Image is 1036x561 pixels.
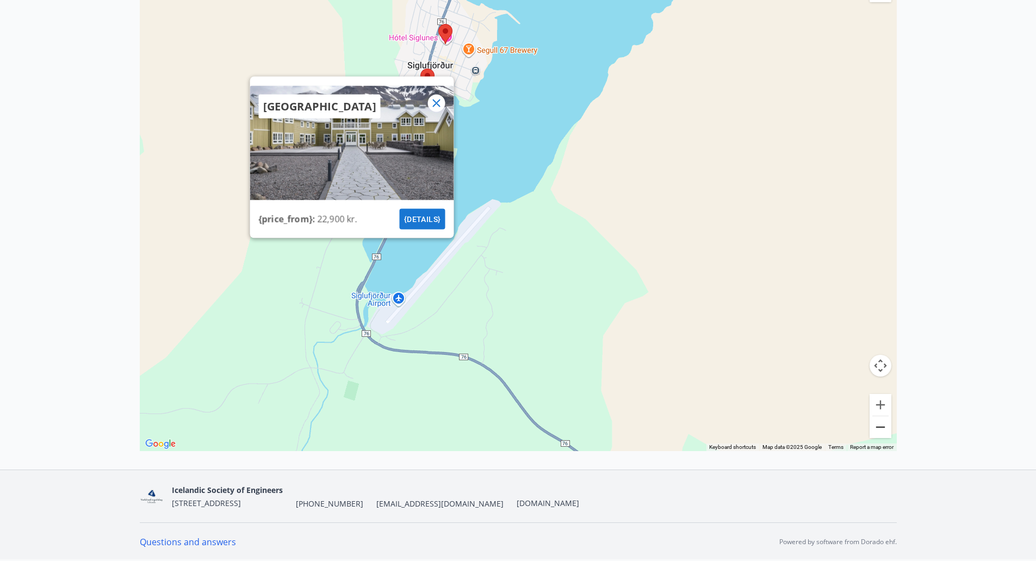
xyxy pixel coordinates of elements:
a: Report a map error [850,444,894,450]
a: Open this area in Google Maps (opens a new window) [142,437,178,451]
img: Google [142,437,178,451]
button: Map camera controls [870,355,891,377]
a: Questions and answers [140,536,236,548]
button: Zoom in [870,394,891,416]
font: [STREET_ADDRESS] [172,498,241,508]
font: [GEOGRAPHIC_DATA] [263,98,376,113]
font: {price_from} [258,213,312,225]
font: Powered by software from Dorado ehf. [779,537,897,546]
span: [PHONE_NUMBER] [296,498,363,509]
font: Icelandic Society of Engineers [172,485,283,495]
font: : [312,213,315,225]
span: Map data ©2025 Google [762,444,822,450]
font: {details} [404,214,441,223]
span: [EMAIL_ADDRESS][DOMAIN_NAME] [376,498,504,509]
button: {details} [399,208,445,229]
a: Terms [828,444,843,450]
button: Zoom out [870,416,891,438]
font: 22,900 kr. [317,213,357,225]
img: zH7ieRZ5MdB4c0oPz1vcDZy7gcR7QQ5KLJqXv9KS.png [140,485,163,508]
a: [DOMAIN_NAME] [517,498,579,508]
button: Keyboard shortcuts [709,443,756,451]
